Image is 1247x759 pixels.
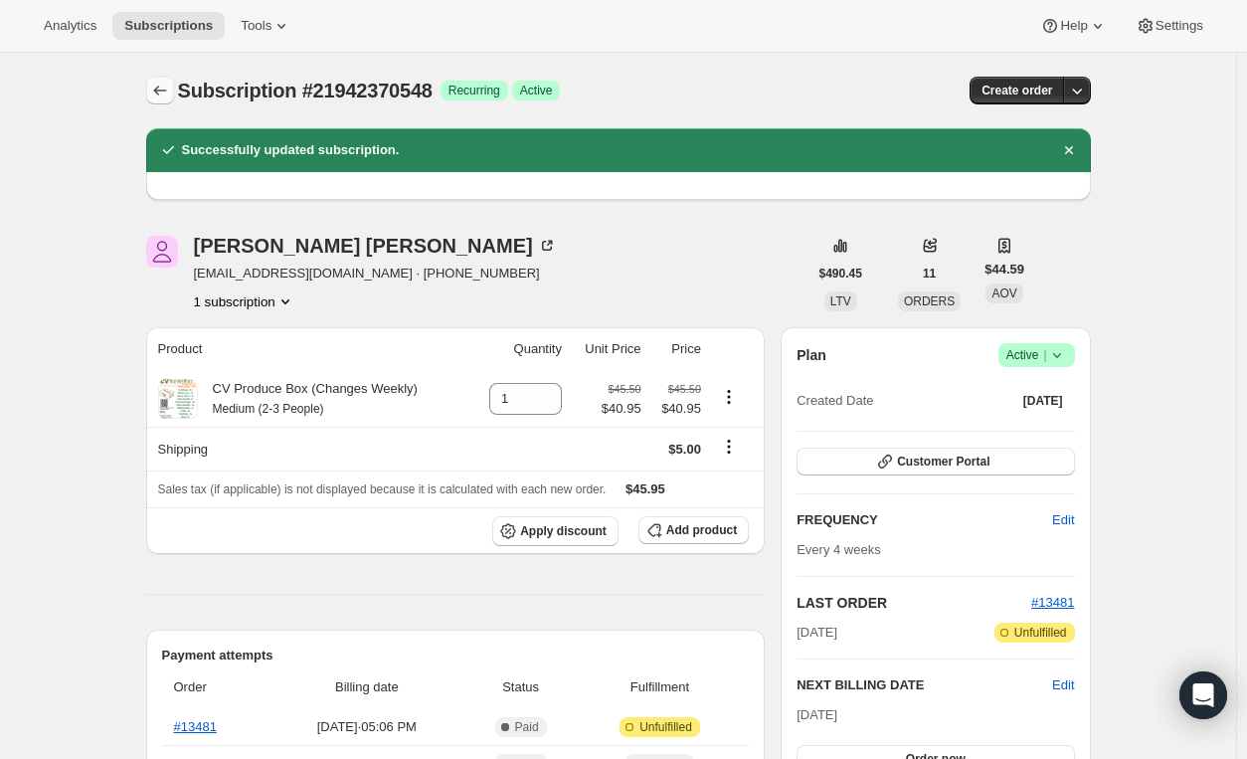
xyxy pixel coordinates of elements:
[713,386,745,408] button: Product actions
[241,18,271,34] span: Tools
[819,266,862,282] span: $490.45
[1043,347,1046,363] span: |
[124,18,213,34] span: Subscriptions
[194,291,295,311] button: Product actions
[797,510,1052,530] h2: FREQUENCY
[797,707,837,722] span: [DATE]
[178,80,433,101] span: Subscription #21942370548
[1055,136,1083,164] button: Dismiss notification
[991,286,1016,300] span: AOV
[638,516,749,544] button: Add product
[146,327,469,371] th: Product
[923,266,936,282] span: 11
[625,481,665,496] span: $45.95
[1052,675,1074,695] button: Edit
[1060,18,1087,34] span: Help
[520,83,553,98] span: Active
[158,482,607,496] span: Sales tax (if applicable) is not displayed because it is calculated with each new order.
[448,83,500,98] span: Recurring
[602,399,641,419] span: $40.95
[182,140,400,160] h2: Successfully updated subscription.
[1006,345,1067,365] span: Active
[797,675,1052,695] h2: NEXT BILLING DATE
[470,677,570,697] span: Status
[194,264,557,284] span: [EMAIL_ADDRESS][DOMAIN_NAME] · [PHONE_NUMBER]
[469,327,568,371] th: Quantity
[515,719,539,735] span: Paid
[1031,593,1074,613] button: #13481
[830,294,851,308] span: LTV
[162,665,269,709] th: Order
[1040,504,1086,536] button: Edit
[568,327,647,371] th: Unit Price
[1124,12,1215,40] button: Settings
[797,623,837,643] span: [DATE]
[668,442,701,457] span: $5.00
[653,399,701,419] span: $40.95
[1028,12,1119,40] button: Help
[1156,18,1203,34] span: Settings
[492,516,619,546] button: Apply discount
[666,522,737,538] span: Add product
[713,436,745,458] button: Shipping actions
[213,402,324,416] small: Medium (2-3 People)
[970,77,1064,104] button: Create order
[1052,510,1074,530] span: Edit
[911,260,948,287] button: 11
[1179,671,1227,719] div: Open Intercom Messenger
[174,719,217,734] a: #13481
[797,542,881,557] span: Every 4 weeks
[1023,393,1063,409] span: [DATE]
[194,236,557,256] div: [PERSON_NAME] [PERSON_NAME]
[146,77,174,104] button: Subscriptions
[229,12,303,40] button: Tools
[32,12,108,40] button: Analytics
[984,260,1024,280] span: $44.59
[647,327,707,371] th: Price
[112,12,225,40] button: Subscriptions
[44,18,96,34] span: Analytics
[162,646,750,665] h2: Payment attempts
[797,448,1074,475] button: Customer Portal
[981,83,1052,98] span: Create order
[159,379,197,419] img: product img
[797,345,826,365] h2: Plan
[583,677,737,697] span: Fulfillment
[608,383,640,395] small: $45.50
[1014,625,1067,641] span: Unfulfilled
[520,523,607,539] span: Apply discount
[639,719,692,735] span: Unfulfilled
[1031,595,1074,610] a: #13481
[897,454,989,470] span: Customer Portal
[146,427,469,471] th: Shipping
[797,391,873,411] span: Created Date
[807,260,874,287] button: $490.45
[274,677,458,697] span: Billing date
[668,383,701,395] small: $45.50
[198,379,418,419] div: CV Produce Box (Changes Weekly)
[797,593,1031,613] h2: LAST ORDER
[904,294,955,308] span: ORDERS
[274,717,458,737] span: [DATE] · 05:06 PM
[146,236,178,268] span: Kandis Spann
[1011,387,1075,415] button: [DATE]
